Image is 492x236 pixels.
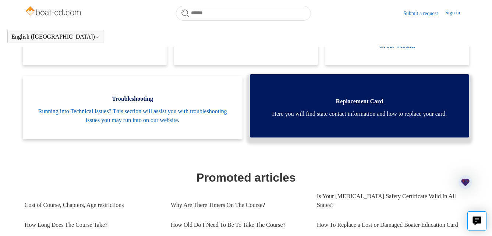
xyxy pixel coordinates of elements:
button: Live chat [467,211,486,230]
img: Boat-Ed Help Center home page [25,4,83,19]
a: How To Replace a Lost or Damaged Boater Education Card [317,215,463,235]
a: Is Your [MEDICAL_DATA] Safety Certificate Valid In All States? [317,186,463,215]
a: Troubleshooting Running into Technical issues? This section will assist you with troubleshooting ... [23,76,243,139]
a: How Old Do I Need To Be To Take The Course? [171,215,306,235]
a: Why Are There Timers On The Course? [171,195,306,215]
a: How Long Does The Course Take? [25,215,160,235]
input: Search [176,6,311,21]
span: Troubleshooting [34,94,231,103]
span: Here you will find state contact information and how to replace your card. [261,110,459,118]
a: Replacement Card Here you will find state contact information and how to replace your card. [250,74,470,137]
button: English ([GEOGRAPHIC_DATA]) [11,33,99,40]
h1: Promoted articles [25,169,467,186]
a: Sign in [445,9,467,18]
a: Submit a request [403,10,445,17]
span: Replacement Card [261,97,459,106]
a: Cost of Course, Chapters, Age restrictions [25,195,160,215]
span: Running into Technical issues? This section will assist you with troubleshooting issues you may r... [34,107,231,125]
